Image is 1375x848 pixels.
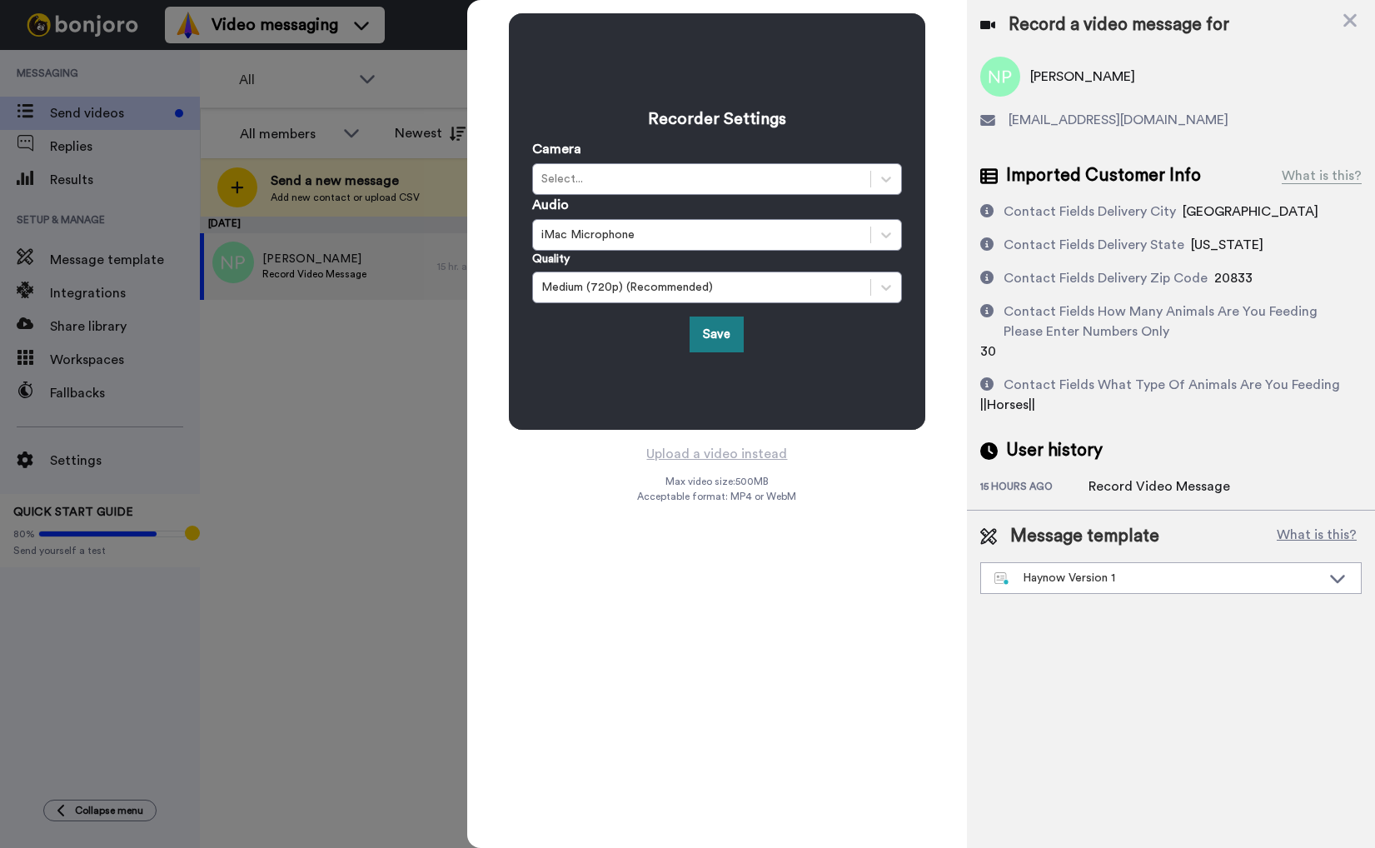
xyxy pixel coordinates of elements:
img: nextgen-template.svg [994,572,1010,586]
div: Contact Fields Delivery State [1004,235,1184,255]
span: Imported Customer Info [1006,163,1201,188]
div: Contact Fields Delivery City [1004,202,1176,222]
span: [EMAIL_ADDRESS][DOMAIN_NAME] [1009,110,1228,130]
h3: Recorder Settings [532,107,902,131]
span: User history [1006,438,1103,463]
span: [GEOGRAPHIC_DATA] [1183,205,1318,218]
span: 20833 [1214,272,1253,285]
label: Camera [532,139,581,159]
div: Haynow Version 1 [994,570,1321,586]
span: Acceptable format: MP4 or WebM [637,490,796,503]
label: Quality [532,251,570,267]
span: Message template [1010,524,1159,549]
div: Medium (720p) (Recommended) [541,279,862,296]
button: Save [690,317,744,352]
div: Select... [541,171,862,187]
span: Max video size: 500 MB [665,475,769,488]
label: Audio [532,195,569,215]
div: What is this? [1282,166,1362,186]
button: Upload a video instead [641,443,792,465]
span: 30 [980,345,996,358]
div: iMac Microphone [541,227,862,243]
span: [US_STATE] [1191,238,1263,252]
div: Record Video Message [1089,476,1230,496]
div: Contact Fields How Many Animals Are You Feeding Please Enter Numbers Only [1004,302,1355,342]
span: ||Horses|| [980,398,1035,412]
button: What is this? [1272,524,1362,549]
div: Contact Fields Delivery Zip Code [1004,268,1208,288]
div: 15 hours ago [980,480,1089,496]
div: Contact Fields What Type Of Animals Are You Feeding [1004,375,1340,395]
